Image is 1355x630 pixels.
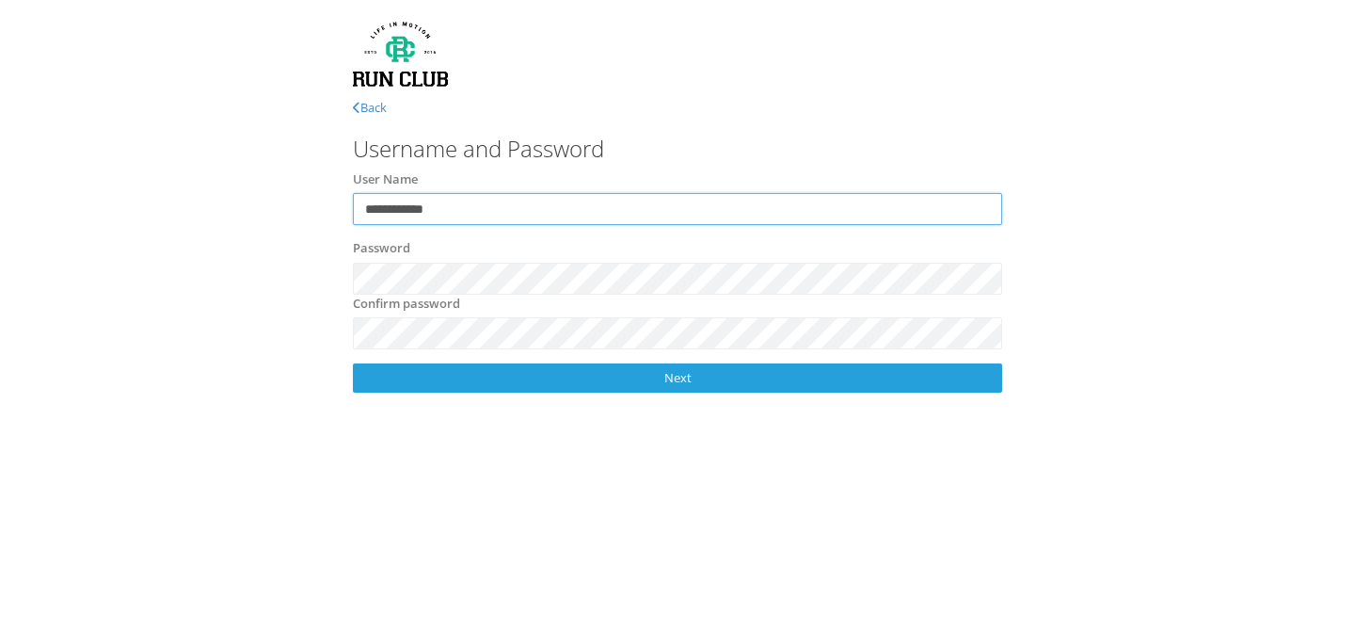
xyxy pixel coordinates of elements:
a: Back [353,99,387,116]
label: Password [353,239,410,258]
label: User Name [353,170,418,189]
label: Confirm password [353,295,460,314]
a: Next [353,363,1002,393]
h3: Username and Password [353,137,1002,161]
img: RCLOGO_2colBlackText(2).png [353,19,448,89]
